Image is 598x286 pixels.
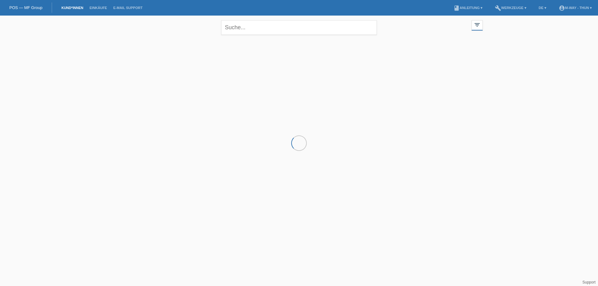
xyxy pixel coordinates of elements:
i: account_circle [559,5,565,11]
a: Einkäufe [86,6,110,10]
i: build [495,5,501,11]
a: POS — MF Group [9,5,42,10]
a: account_circlem-way - Thun ▾ [556,6,595,10]
a: Kund*innen [58,6,86,10]
i: book [453,5,460,11]
input: Suche... [221,20,377,35]
a: Support [582,280,596,284]
a: E-Mail Support [110,6,146,10]
i: filter_list [474,21,481,28]
a: DE ▾ [536,6,549,10]
a: bookAnleitung ▾ [450,6,486,10]
a: buildWerkzeuge ▾ [492,6,529,10]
